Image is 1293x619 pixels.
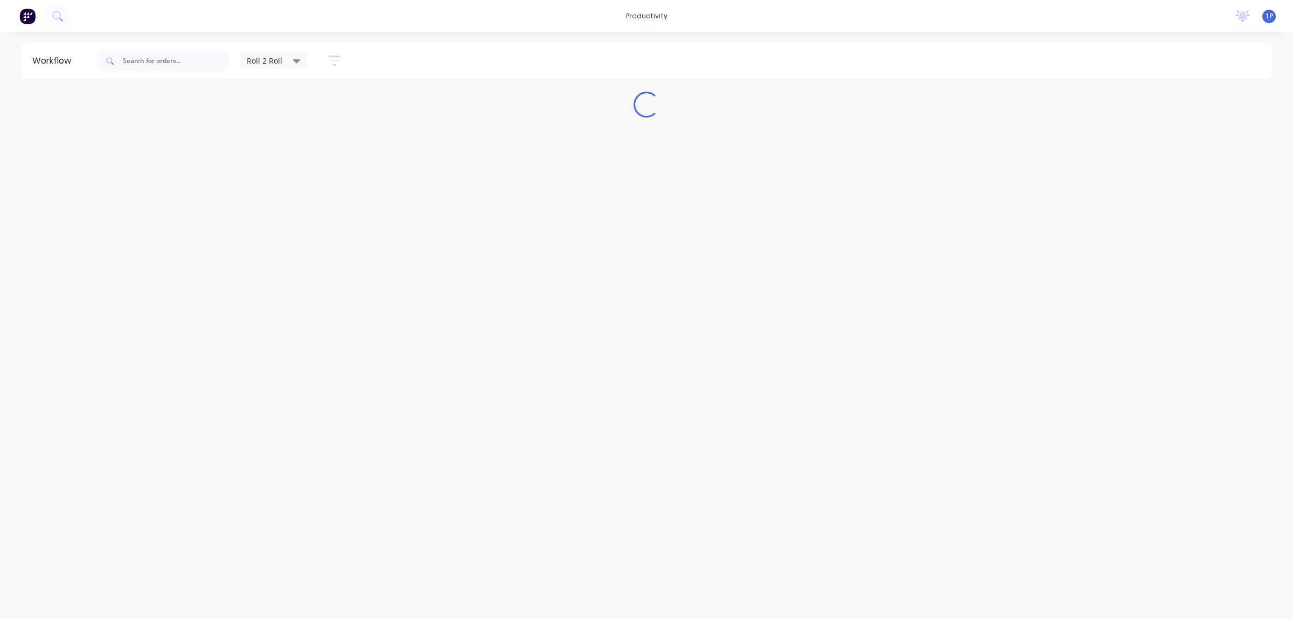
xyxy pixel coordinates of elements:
[247,55,282,66] span: Roll 2 Roll
[19,8,36,24] img: Factory
[123,50,230,72] input: Search for orders...
[1266,11,1273,21] span: 1P
[621,8,673,24] div: productivity
[32,54,77,67] div: Workflow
